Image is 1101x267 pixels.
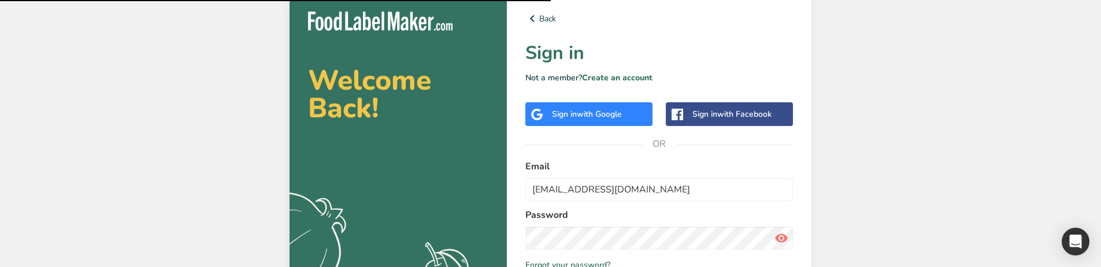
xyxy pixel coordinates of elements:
div: Open Intercom Messenger [1062,228,1089,255]
span: with Google [577,109,622,120]
a: Create an account [582,72,653,83]
img: Food Label Maker [308,12,453,31]
a: Back [525,12,793,25]
span: with Facebook [717,109,772,120]
div: Sign in [692,108,772,120]
div: Sign in [552,108,622,120]
input: Enter Your Email [525,178,793,201]
label: Password [525,208,793,222]
h1: Sign in [525,39,793,67]
label: Email [525,160,793,173]
p: Not a member? [525,72,793,84]
h2: Welcome Back! [308,66,488,122]
span: OR [642,127,677,161]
